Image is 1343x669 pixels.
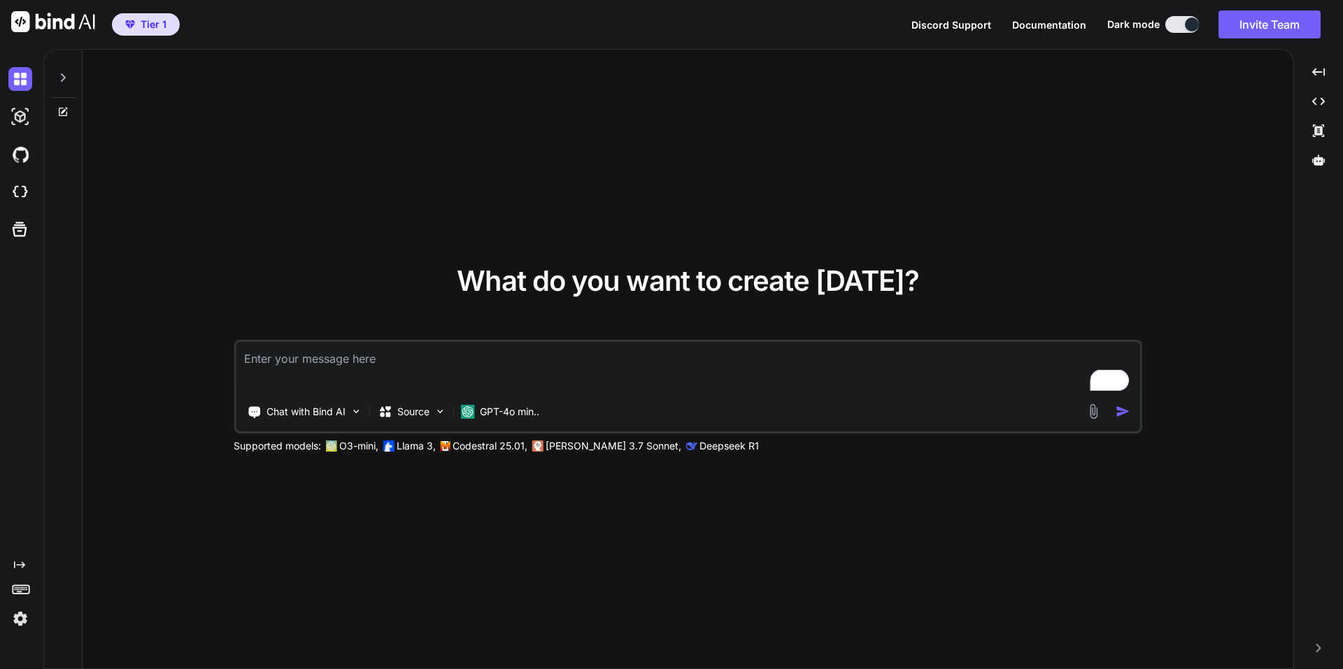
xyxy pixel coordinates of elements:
[1218,10,1321,38] button: Invite Team
[1107,17,1160,31] span: Dark mode
[457,264,919,298] span: What do you want to create [DATE]?
[440,441,450,451] img: Mistral-AI
[1012,19,1086,31] span: Documentation
[112,13,180,36] button: premiumTier 1
[546,439,681,453] p: [PERSON_NAME] 3.7 Sonnet,
[397,405,429,419] p: Source
[325,440,336,452] img: GPT-4
[53,82,125,92] div: Domain Overview
[22,36,34,48] img: website_grey.svg
[1086,403,1102,419] img: attachment
[8,105,32,129] img: darkAi-studio
[532,440,543,452] img: claude
[911,19,991,31] span: Discord Support
[8,143,32,166] img: githubDark
[8,67,32,91] img: darkChat
[141,17,166,31] span: Tier 1
[1116,404,1130,419] img: icon
[8,607,32,631] img: settings
[685,440,697,452] img: claude
[139,81,150,92] img: tab_keywords_by_traffic_grey.svg
[699,439,759,453] p: Deepseek R1
[480,405,539,419] p: GPT-4o min..
[39,22,69,34] div: v 4.0.25
[434,405,446,417] img: Pick Models
[350,405,362,417] img: Pick Tools
[8,180,32,204] img: cloudideIcon
[397,439,436,453] p: Llama 3,
[11,11,95,32] img: Bind AI
[125,20,135,29] img: premium
[22,22,34,34] img: logo_orange.svg
[36,36,154,48] div: Domain: [DOMAIN_NAME]
[339,439,378,453] p: O3-mini,
[911,17,991,32] button: Discord Support
[234,439,321,453] p: Supported models:
[38,81,49,92] img: tab_domain_overview_orange.svg
[383,440,394,452] img: Llama2
[460,405,474,419] img: GPT-4o mini
[155,82,236,92] div: Keywords by Traffic
[236,342,1140,394] textarea: To enrich screen reader interactions, please activate Accessibility in Grammarly extension settings
[453,439,527,453] p: Codestral 25.01,
[267,405,346,419] p: Chat with Bind AI
[1012,17,1086,32] button: Documentation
